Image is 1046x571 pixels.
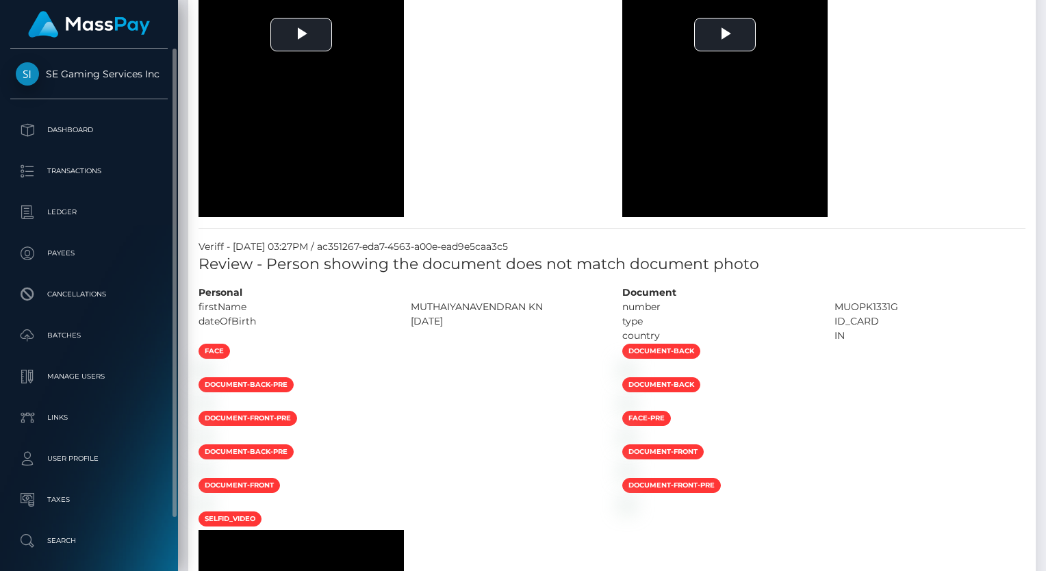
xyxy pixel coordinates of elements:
[16,161,162,181] p: Transactions
[10,318,168,353] a: Batches
[10,68,168,80] span: SE Gaming Services Inc
[16,202,162,223] p: Ledger
[824,300,1036,314] div: MUOPK1331G
[694,18,756,51] button: Play Video
[622,465,633,476] img: 474c948d-14fe-43c8-b37e-c01b8fe8a28a
[10,113,168,147] a: Dashboard
[622,377,700,392] span: document-back
[16,243,162,264] p: Payees
[199,498,209,509] img: 1719e48b-d10f-4c84-bb00-d2b9f8251194
[16,366,162,387] p: Manage Users
[622,286,676,299] strong: Document
[10,154,168,188] a: Transactions
[10,277,168,312] a: Cancellations
[188,300,400,314] div: firstName
[16,62,39,86] img: SE Gaming Services Inc
[622,444,704,459] span: document-front
[199,254,1025,275] h5: Review - Person showing the document does not match document photo
[612,314,824,329] div: type
[16,448,162,469] p: User Profile
[10,401,168,435] a: Links
[16,120,162,140] p: Dashboard
[622,478,721,493] span: document-front-pre
[400,314,613,329] div: [DATE]
[199,444,294,459] span: document-back-pre
[622,344,700,359] span: document-back
[824,314,1036,329] div: ID_CARD
[199,431,209,442] img: 99d4702d-d73a-4300-b40c-0f569e456ee5
[10,524,168,558] a: Search
[199,344,230,359] span: face
[188,314,400,329] div: dateOfBirth
[612,300,824,314] div: number
[16,325,162,346] p: Batches
[16,531,162,551] p: Search
[622,411,671,426] span: face-pre
[10,483,168,517] a: Taxes
[16,490,162,510] p: Taxes
[10,359,168,394] a: Manage Users
[824,329,1036,343] div: IN
[10,195,168,229] a: Ledger
[400,300,613,314] div: MUTHAIYANAVENDRAN KN
[10,236,168,270] a: Payees
[612,329,824,343] div: country
[199,377,294,392] span: document-back-pre
[199,286,242,299] strong: Personal
[199,465,209,476] img: a004d8fe-36ba-4ab6-9086-cf6a531a7a08
[199,511,261,526] span: selfid_video
[270,18,332,51] button: Play Video
[188,240,1036,254] div: Veriff - [DATE] 03:27PM / ac351267-eda7-4563-a00e-ead9e5caa3c5
[622,498,633,509] img: 0781bb8c-5c08-41a8-808f-df7d6bf45b2a
[622,398,633,409] img: de995976-9742-496b-89cd-4e10f51bf4b6
[199,398,209,409] img: a9435344-42f4-47e8-91b1-c27d8fa89cba
[16,284,162,305] p: Cancellations
[199,364,209,375] img: 6e7e02aa-f00b-40a2-aa93-647a6d496c7b
[28,11,150,38] img: MassPay Logo
[10,442,168,476] a: User Profile
[16,407,162,428] p: Links
[199,411,297,426] span: document-front-pre
[199,478,280,493] span: document-front
[622,431,633,442] img: 78da45e1-0d51-4413-8dab-5c743014140a
[622,364,633,375] img: 85477262-18b3-45a2-bdb4-8db37ca891ea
